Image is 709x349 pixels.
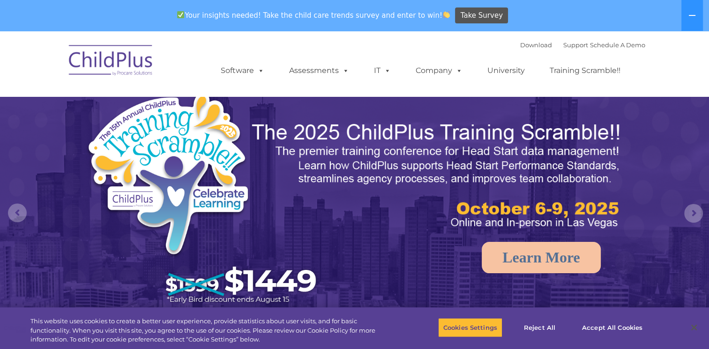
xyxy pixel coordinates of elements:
[64,38,158,85] img: ChildPlus by Procare Solutions
[365,61,400,80] a: IT
[563,41,588,49] a: Support
[177,11,184,18] img: ✅
[438,318,502,337] button: Cookies Settings
[510,318,569,337] button: Reject All
[684,317,704,338] button: Close
[461,7,503,24] span: Take Survey
[540,61,630,80] a: Training Scramble!!
[577,318,648,337] button: Accept All Cookies
[520,41,645,49] font: |
[406,61,472,80] a: Company
[455,7,508,24] a: Take Survey
[130,62,159,69] span: Last name
[173,6,454,24] span: Your insights needed! Take the child care trends survey and enter to win!
[590,41,645,49] a: Schedule A Demo
[520,41,552,49] a: Download
[280,61,358,80] a: Assessments
[482,242,601,273] a: Learn More
[443,11,450,18] img: 👏
[130,100,170,107] span: Phone number
[478,61,534,80] a: University
[211,61,274,80] a: Software
[30,317,390,344] div: This website uses cookies to create a better user experience, provide statistics about user visit...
